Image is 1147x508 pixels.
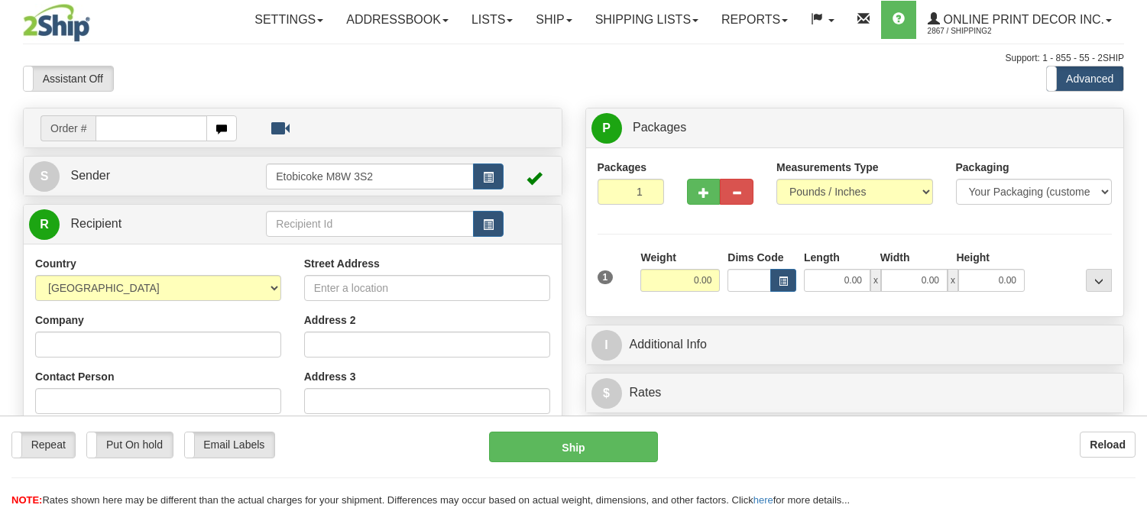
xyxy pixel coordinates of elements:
input: Enter a location [304,275,550,301]
span: Order # [41,115,96,141]
a: R Recipient [29,209,240,240]
label: Street Address [304,256,380,271]
a: Ship [524,1,583,39]
a: Online Print Decor Inc. 2867 / Shipping2 [916,1,1123,39]
span: NOTE: [11,494,42,506]
span: Recipient [70,217,122,230]
span: R [29,209,60,240]
label: Weight [640,250,676,265]
button: Ship [489,432,657,462]
label: Width [880,250,910,265]
label: Email Labels [185,432,274,457]
label: Packaging [956,160,1009,175]
span: S [29,161,60,192]
a: $Rates [591,377,1119,409]
label: Assistant Off [24,66,113,91]
span: Online Print Decor Inc. [940,13,1104,26]
span: I [591,330,622,361]
label: Put On hold [87,432,172,457]
a: Shipping lists [584,1,710,39]
span: Sender [70,169,110,182]
a: IAdditional Info [591,329,1119,361]
a: Reports [710,1,799,39]
input: Sender Id [266,163,473,189]
b: Reload [1090,438,1126,451]
a: Settings [243,1,335,39]
label: Country [35,256,76,271]
a: S Sender [29,160,266,192]
iframe: chat widget [1112,176,1145,332]
span: Packages [633,121,686,134]
label: Length [804,250,840,265]
label: Address 2 [304,312,356,328]
label: Repeat [12,432,75,457]
label: Height [956,250,990,265]
div: Support: 1 - 855 - 55 - 2SHIP [23,52,1124,65]
span: 2867 / Shipping2 [928,24,1042,39]
label: Address 3 [304,369,356,384]
span: x [948,269,958,292]
a: Lists [460,1,524,39]
a: here [753,494,773,506]
a: Addressbook [335,1,460,39]
span: x [870,269,881,292]
span: $ [591,378,622,409]
label: Advanced [1047,66,1123,91]
label: Company [35,312,84,328]
label: Contact Person [35,369,114,384]
label: Packages [598,160,647,175]
label: Measurements Type [776,160,879,175]
span: 1 [598,270,614,284]
span: P [591,113,622,144]
label: Dims Code [727,250,783,265]
input: Recipient Id [266,211,473,237]
a: P Packages [591,112,1119,144]
img: logo2867.jpg [23,4,90,42]
button: Reload [1080,432,1136,458]
div: ... [1086,269,1112,292]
